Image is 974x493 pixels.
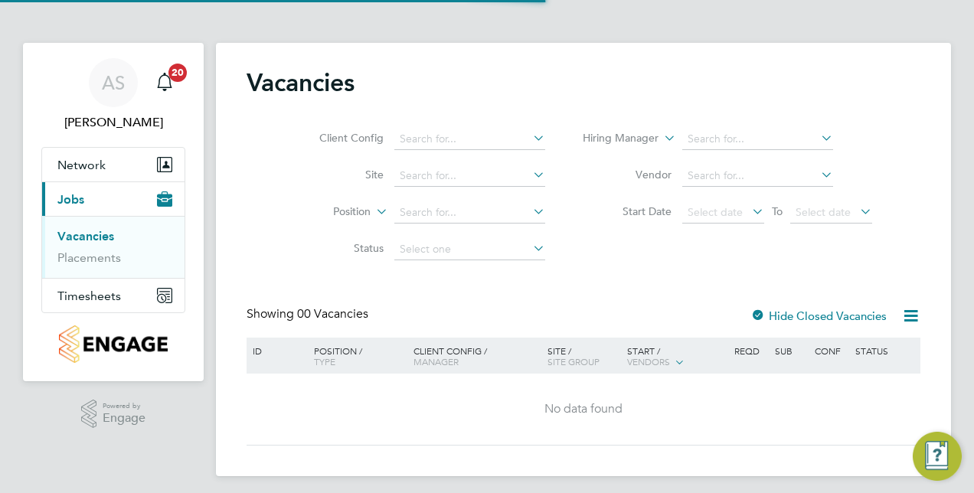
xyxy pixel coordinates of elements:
span: Select date [796,205,851,219]
a: AS[PERSON_NAME] [41,58,185,132]
input: Select one [394,239,545,260]
div: Reqd [730,338,770,364]
div: Conf [811,338,851,364]
button: Timesheets [42,279,185,312]
a: 20 [149,58,180,107]
a: Powered byEngage [81,400,146,429]
label: Site [296,168,384,181]
div: Start / [623,338,730,376]
a: Placements [57,250,121,265]
div: ID [249,338,302,364]
span: Manager [413,355,459,367]
span: AS [102,73,125,93]
h2: Vacancies [247,67,355,98]
span: Jobs [57,192,84,207]
button: Jobs [42,182,185,216]
span: To [767,201,787,221]
img: countryside-properties-logo-retina.png [59,325,167,363]
input: Search for... [682,165,833,187]
div: Client Config / [410,338,544,374]
span: Type [314,355,335,367]
span: Andrew Stanton [41,113,185,132]
span: Vendors [627,355,670,367]
nav: Main navigation [23,43,204,381]
div: Sub [771,338,811,364]
div: Jobs [42,216,185,278]
span: 20 [168,64,187,82]
div: Status [851,338,918,364]
button: Engage Resource Center [913,432,962,481]
span: Site Group [547,355,600,367]
label: Status [296,241,384,255]
span: Network [57,158,106,172]
div: No data found [249,401,918,417]
label: Start Date [583,204,672,218]
span: Powered by [103,400,145,413]
input: Search for... [394,165,545,187]
input: Search for... [394,129,545,150]
div: Site / [544,338,624,374]
input: Search for... [682,129,833,150]
div: Showing [247,306,371,322]
span: 00 Vacancies [297,306,368,322]
button: Network [42,148,185,181]
span: Engage [103,412,145,425]
label: Position [283,204,371,220]
div: Position / [302,338,410,374]
span: Select date [688,205,743,219]
label: Hiring Manager [570,131,659,146]
label: Hide Closed Vacancies [750,309,887,323]
a: Go to home page [41,325,185,363]
label: Vendor [583,168,672,181]
input: Search for... [394,202,545,224]
label: Client Config [296,131,384,145]
a: Vacancies [57,229,114,243]
span: Timesheets [57,289,121,303]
